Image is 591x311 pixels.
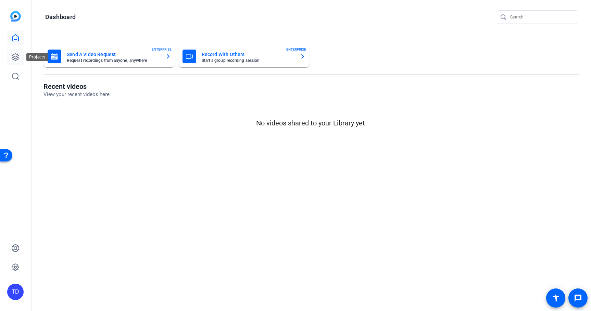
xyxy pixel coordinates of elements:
[10,11,21,22] img: blue-gradient.svg
[43,82,110,91] h1: Recent videos
[574,294,582,302] mat-icon: message
[7,284,24,300] div: TD
[43,45,175,67] button: Send A Video RequestRequest recordings from anyone, anywhereENTERPRISE
[152,47,172,52] span: ENTERPRISE
[43,118,579,128] p: No videos shared to your Library yet.
[286,47,306,52] span: ENTERPRISE
[45,13,76,21] h1: Dashboard
[510,13,572,21] input: Search
[202,50,295,58] mat-card-title: Record With Others
[178,45,310,67] button: Record With OthersStart a group recording sessionENTERPRISE
[43,91,110,98] p: View your recent videos here
[552,294,560,302] mat-icon: accessibility
[67,50,160,58] mat-card-title: Send A Video Request
[202,58,295,63] mat-card-subtitle: Start a group recording session
[67,58,160,63] mat-card-subtitle: Request recordings from anyone, anywhere
[26,53,48,61] div: Projects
